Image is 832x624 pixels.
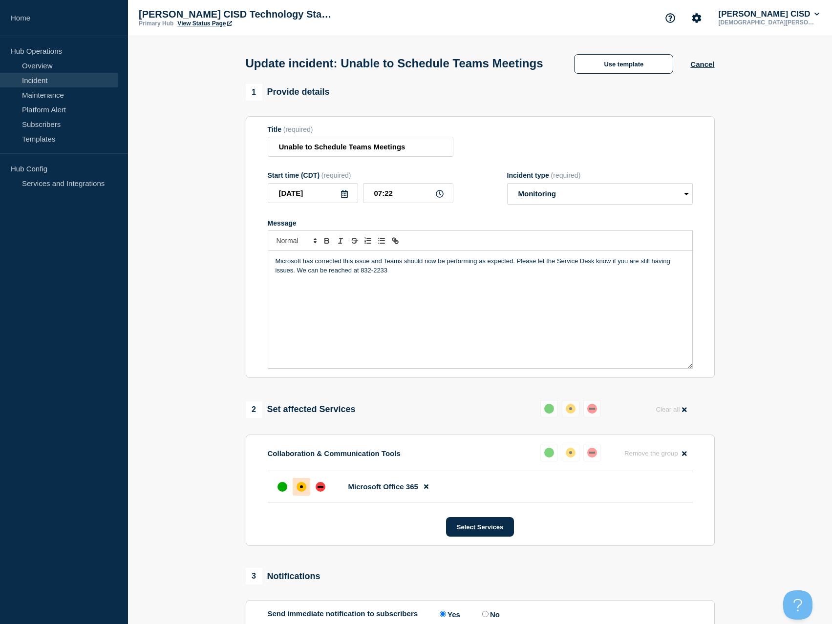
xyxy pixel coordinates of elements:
div: down [587,404,597,414]
span: Font size [272,235,320,247]
div: Send immediate notification to subscribers [268,609,693,619]
button: Toggle bulleted list [375,235,388,247]
div: Title [268,125,453,133]
div: Start time (CDT) [268,171,453,179]
button: Toggle link [388,235,402,247]
div: Set affected Services [246,401,356,418]
button: Remove the group [619,444,693,463]
button: affected [562,400,579,417]
input: Title [268,137,453,157]
button: Toggle italic text [334,235,347,247]
span: 1 [246,84,262,101]
button: Cancel [690,60,714,68]
span: (required) [283,125,313,133]
span: 3 [246,568,262,584]
button: down [583,400,601,417]
div: affected [566,404,576,414]
button: Support [660,8,681,28]
select: Incident type [507,183,693,205]
span: Remove the group [624,450,678,457]
button: Toggle ordered list [361,235,375,247]
p: [PERSON_NAME] CISD Technology Status [139,9,334,20]
p: Primary Hub [139,20,173,27]
button: down [583,444,601,461]
label: Yes [437,609,460,619]
button: Account settings [686,8,707,28]
button: Clear all [650,400,692,419]
span: Microsoft Office 365 [348,482,418,491]
div: Message [268,219,693,227]
button: up [540,400,558,417]
button: Use template [574,54,673,74]
span: (required) [321,171,351,179]
a: View Status Page [177,20,232,27]
div: up [544,448,554,458]
button: [PERSON_NAME] CISD [717,9,821,19]
span: 2 [246,401,262,418]
div: Incident type [507,171,693,179]
button: affected [562,444,579,461]
span: (required) [551,171,581,179]
div: down [587,448,597,458]
input: HH:MM [363,183,453,203]
input: No [482,611,489,617]
p: Send immediate notification to subscribers [268,609,418,619]
button: Select Services [446,517,514,537]
div: up [277,482,287,492]
div: affected [297,482,306,492]
div: Message [268,251,692,368]
div: up [544,404,554,414]
button: Toggle bold text [320,235,334,247]
button: Toggle strikethrough text [347,235,361,247]
iframe: Help Scout Beacon - Open [783,590,812,620]
p: [DEMOGRAPHIC_DATA][PERSON_NAME] [717,19,818,26]
input: YYYY-MM-DD [268,183,358,203]
h1: Update incident: Unable to Schedule Teams Meetings [246,57,543,70]
p: Microsoft has corrected this issue and Teams should now be performing as expected. Please let the... [276,257,685,275]
div: Provide details [246,84,330,101]
div: Notifications [246,568,320,584]
p: Collaboration & Communication Tools [268,449,401,458]
div: down [316,482,325,492]
label: No [480,609,500,619]
div: affected [566,448,576,458]
button: up [540,444,558,461]
input: Yes [440,611,446,617]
